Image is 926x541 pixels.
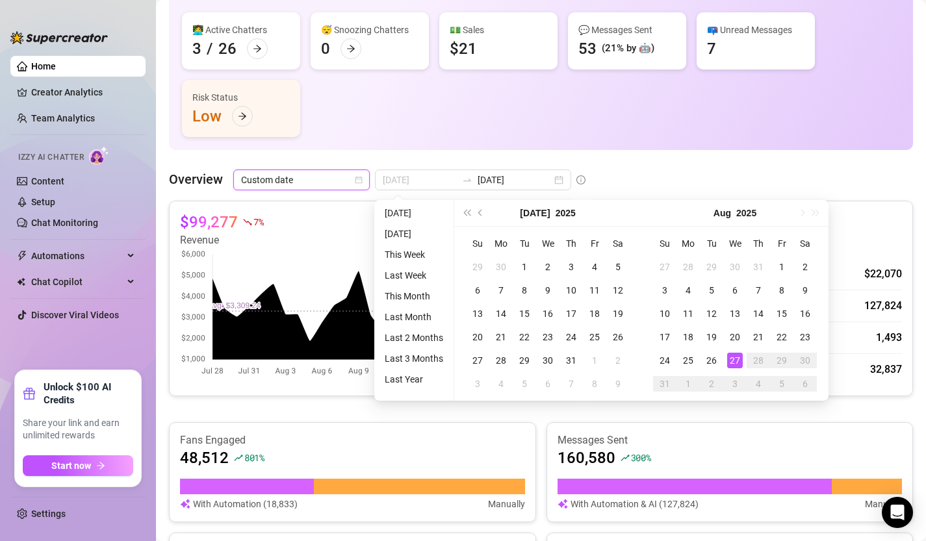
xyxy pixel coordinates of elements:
div: 127,824 [864,298,902,314]
td: 2025-08-14 [747,302,770,325]
article: Manually [488,497,525,511]
li: Last 3 Months [379,351,448,366]
div: 30 [540,353,556,368]
div: 29 [704,259,719,275]
td: 2025-09-04 [747,372,770,396]
td: 2025-08-05 [700,279,723,302]
td: 2025-06-29 [466,255,489,279]
td: 2025-08-17 [653,325,676,349]
td: 2025-08-10 [653,302,676,325]
td: 2025-07-24 [559,325,583,349]
img: AI Chatter [89,146,109,165]
div: 3 [657,283,673,298]
article: With Automation (18,833) [193,497,298,511]
button: Previous month (PageUp) [474,200,488,226]
a: Home [31,61,56,71]
div: 3 [563,259,579,275]
td: 2025-07-05 [606,255,630,279]
li: Last Month [379,309,448,325]
div: 29 [517,353,532,368]
td: 2025-07-20 [466,325,489,349]
span: Izzy AI Chatter [18,151,84,164]
a: Setup [31,197,55,207]
div: 24 [563,329,579,345]
td: 2025-08-05 [513,372,536,396]
div: 5 [517,376,532,392]
div: 27 [470,353,485,368]
div: 1 [680,376,696,392]
div: 0 [321,38,330,59]
td: 2025-07-04 [583,255,606,279]
div: 27 [727,353,743,368]
button: Last year (Control + left) [459,200,474,226]
span: rise [234,453,243,462]
td: 2025-08-09 [793,279,817,302]
div: 21 [751,329,766,345]
td: 2025-07-31 [747,255,770,279]
td: 2025-08-30 [793,349,817,372]
article: Manually [865,497,902,511]
div: 14 [493,306,509,321]
div: 30 [493,259,509,275]
td: 2025-08-25 [676,349,700,372]
span: swap-right [462,175,472,185]
div: 6 [540,376,556,392]
th: Su [466,232,489,255]
div: 26 [610,329,626,345]
span: fall [243,218,252,227]
td: 2025-07-08 [513,279,536,302]
a: Content [31,176,64,186]
div: 11 [680,306,696,321]
div: 30 [727,259,743,275]
td: 2025-08-09 [606,372,630,396]
td: 2025-07-31 [559,349,583,372]
span: Automations [31,245,123,266]
button: Choose a year [736,200,756,226]
td: 2025-07-17 [559,302,583,325]
article: Overview [169,170,223,189]
div: 💬 Messages Sent [578,23,676,37]
div: 5 [610,259,626,275]
div: 24 [657,353,673,368]
div: 15 [517,306,532,321]
td: 2025-07-28 [676,255,700,279]
td: 2025-08-13 [723,302,747,325]
td: 2025-08-02 [606,349,630,372]
td: 2025-08-23 [793,325,817,349]
div: Risk Status [192,90,290,105]
td: 2025-07-29 [700,255,723,279]
td: 2025-08-03 [466,372,489,396]
span: Start now [51,460,91,471]
div: 1 [774,259,790,275]
article: 160,580 [558,447,615,468]
div: 📪 Unread Messages [707,23,804,37]
div: 15 [774,306,790,321]
td: 2025-07-21 [489,325,513,349]
td: 2025-07-15 [513,302,536,325]
div: 10 [563,283,579,298]
div: 6 [727,283,743,298]
td: 2025-07-07 [489,279,513,302]
td: 2025-08-29 [770,349,793,372]
button: Start nowarrow-right [23,455,133,476]
div: 25 [680,353,696,368]
td: 2025-07-11 [583,279,606,302]
div: 4 [493,376,509,392]
th: Sa [606,232,630,255]
div: 3 [727,376,743,392]
td: 2025-08-31 [653,372,676,396]
li: This Month [379,288,448,304]
div: 28 [493,353,509,368]
div: 1,493 [876,330,902,346]
div: 28 [751,353,766,368]
td: 2025-08-24 [653,349,676,372]
span: Chat Copilot [31,271,123,292]
span: Share your link and earn unlimited rewards [23,417,133,442]
div: 9 [610,376,626,392]
div: 💵 Sales [450,23,547,37]
td: 2025-07-30 [536,349,559,372]
td: 2025-07-01 [513,255,536,279]
td: 2025-07-29 [513,349,536,372]
td: 2025-09-01 [676,372,700,396]
img: Chat Copilot [17,277,25,286]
